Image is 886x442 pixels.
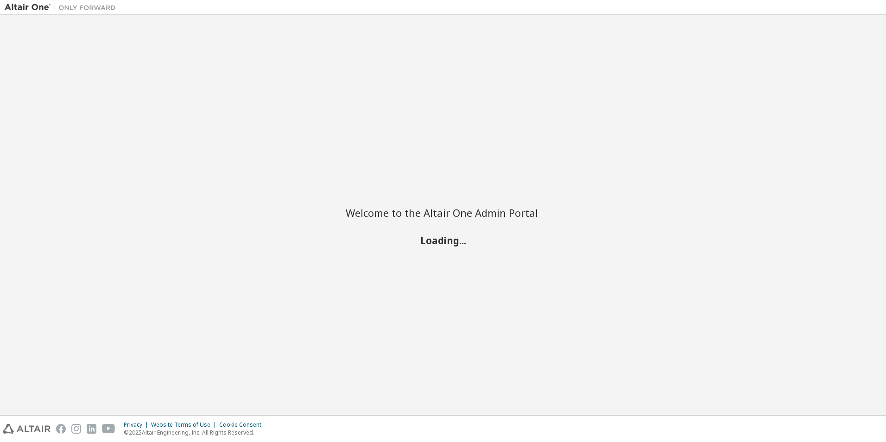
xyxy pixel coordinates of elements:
[124,421,151,429] div: Privacy
[124,429,267,436] p: © 2025 Altair Engineering, Inc. All Rights Reserved.
[87,424,96,434] img: linkedin.svg
[102,424,115,434] img: youtube.svg
[151,421,219,429] div: Website Terms of Use
[3,424,51,434] img: altair_logo.svg
[5,3,120,12] img: Altair One
[56,424,66,434] img: facebook.svg
[346,206,540,219] h2: Welcome to the Altair One Admin Portal
[219,421,267,429] div: Cookie Consent
[346,234,540,246] h2: Loading...
[71,424,81,434] img: instagram.svg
